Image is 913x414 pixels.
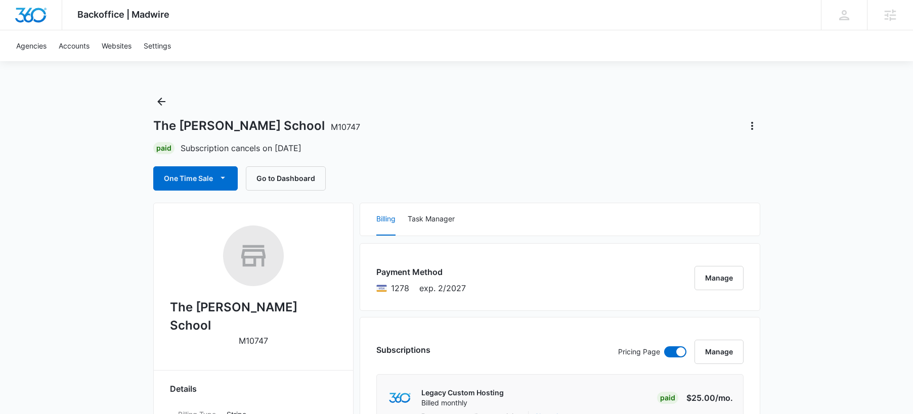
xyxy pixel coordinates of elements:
button: Actions [744,118,760,134]
h3: Subscriptions [376,344,430,356]
h3: Payment Method [376,266,466,278]
span: /mo. [715,393,733,403]
button: One Time Sale [153,166,238,191]
h2: The [PERSON_NAME] School [170,298,337,335]
p: Billed monthly [421,398,504,408]
p: M10747 [239,335,268,347]
button: Go to Dashboard [246,166,326,191]
button: Manage [694,340,744,364]
button: Billing [376,203,396,236]
button: Manage [694,266,744,290]
a: Accounts [53,30,96,61]
a: Settings [138,30,177,61]
div: Paid [153,142,175,154]
span: Backoffice | Madwire [77,9,169,20]
h1: The [PERSON_NAME] School [153,118,360,133]
p: Legacy Custom Hosting [421,388,504,398]
span: Visa ending with [391,282,409,294]
div: Paid [657,392,678,404]
a: Websites [96,30,138,61]
img: marketing360Logo [389,393,411,403]
span: Details [170,383,197,395]
span: M10747 [331,122,360,132]
button: Back [153,94,169,110]
button: Task Manager [408,203,455,236]
p: $25.00 [685,392,733,404]
p: Subscription cancels on [DATE] [181,142,301,154]
span: exp. 2/2027 [419,282,466,294]
a: Agencies [10,30,53,61]
p: Pricing Page [618,346,660,357]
